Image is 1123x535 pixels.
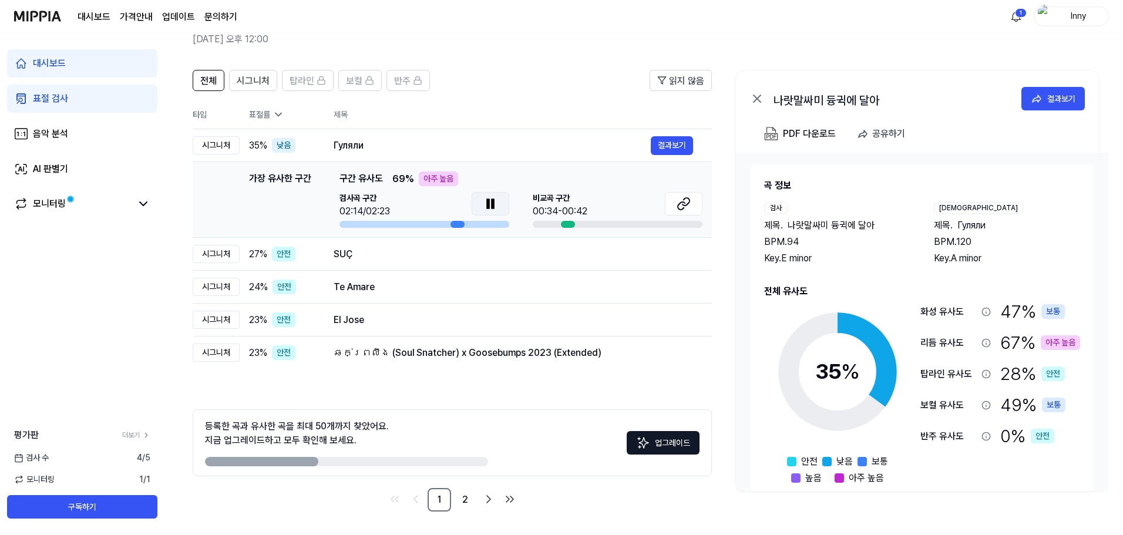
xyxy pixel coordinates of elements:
[920,367,977,381] div: 탑라인 유사도
[836,455,853,469] span: 낮음
[162,10,195,24] a: 업데이트
[736,153,1108,491] a: 곡 정보검사제목.나랏말싸미 듕귁에 달아BPM.94Key.E minor[DEMOGRAPHIC_DATA]제목.ГулялиBPM.120Key.A minor전체 유사도35%안전낮음보...
[764,235,910,249] div: BPM. 94
[1041,366,1065,381] div: 안전
[338,70,382,91] button: 보컬
[249,139,267,153] span: 35 %
[764,251,910,265] div: Key. E minor
[801,455,818,469] span: 안전
[33,162,68,176] div: AI 판별기
[394,74,411,88] span: 반주
[334,139,651,153] div: Гуляли
[193,278,240,296] div: 시그니처
[764,202,788,214] div: 검사
[650,70,712,91] button: 읽지 않음
[627,431,700,455] button: 업그레이드
[33,56,66,70] div: 대시보드
[120,10,153,24] a: 가격안내
[14,428,39,442] span: 평가판
[453,488,477,512] a: 2
[334,100,712,129] th: 제목
[533,192,587,204] span: 비교곡 구간
[249,313,267,327] span: 23 %
[500,490,519,509] a: Go to last page
[78,10,110,24] a: 대시보드
[334,313,693,327] div: El Jose
[1000,361,1065,387] div: 28 %
[33,127,68,141] div: 음악 분석
[272,345,295,360] div: 안전
[386,70,430,91] button: 반주
[193,70,224,91] button: 전체
[1055,9,1101,22] div: Inny
[1000,329,1080,356] div: 67 %
[193,488,712,512] nav: pagination
[1009,9,1023,23] img: 알림
[290,74,314,88] span: 탑라인
[1000,298,1065,325] div: 47 %
[1034,6,1109,26] button: profileInny
[273,280,296,294] div: 안전
[651,136,693,155] a: 결과보기
[249,280,268,294] span: 24 %
[14,452,49,464] span: 검사 수
[957,218,986,233] span: Гуляли
[1047,92,1075,105] div: 결과보기
[137,452,150,464] span: 4 / 5
[533,204,587,218] div: 00:34-00:42
[7,49,157,78] a: 대시보드
[7,85,157,113] a: 표절 검사
[934,235,1080,249] div: BPM. 120
[229,70,277,91] button: 시그니처
[237,74,270,88] span: 시그니처
[205,419,389,447] div: 등록한 곡과 유사한 곡을 최대 50개까지 찾았어요. 지금 업그레이드하고 모두 확인해 보세요.
[272,247,295,261] div: 안전
[920,336,977,350] div: 리듬 유사도
[872,455,888,469] span: 보통
[282,70,334,91] button: 탑라인
[334,280,693,294] div: Te Amare
[249,346,267,360] span: 23 %
[920,398,977,412] div: 보컬 유사도
[334,247,693,261] div: SUÇ
[783,126,836,142] div: PDF 다운로드
[934,218,953,233] span: 제목 .
[788,218,875,233] span: 나랏말싸미 듕귁에 달아
[872,126,905,142] div: 공유하기
[193,344,240,362] div: 시그니처
[14,197,132,211] a: 모니터링
[1041,335,1080,350] div: 아주 높음
[1021,87,1085,110] a: 결과보기
[14,473,55,486] span: 모니터링
[1000,423,1054,449] div: 0 %
[249,171,311,228] div: 가장 유사한 구간
[774,92,1008,106] div: 나랏말싸미 듕귁에 달아
[627,441,700,452] a: Sparkles업그레이드
[841,359,860,384] span: %
[193,100,240,129] th: 타입
[7,155,157,183] a: AI 판별기
[852,122,914,146] button: 공유하기
[193,245,240,263] div: 시그니처
[479,490,498,509] a: Go to next page
[249,109,315,121] div: 표절률
[764,179,1080,193] h2: 곡 정보
[1042,398,1065,412] div: 보통
[33,197,66,211] div: 모니터링
[339,204,390,218] div: 02:14/02:23
[1038,5,1052,28] img: profile
[249,247,267,261] span: 27 %
[669,74,704,88] span: 읽지 않음
[272,138,295,153] div: 낮음
[33,92,68,106] div: 표절 검사
[385,490,404,509] a: Go to first page
[1031,429,1054,443] div: 안전
[339,192,390,204] span: 검사곡 구간
[934,251,1080,265] div: Key. A minor
[1041,304,1065,319] div: 보통
[920,305,977,319] div: 화성 유사도
[815,356,860,388] div: 35
[193,136,240,154] div: 시그니처
[419,171,458,186] div: 아주 높음
[764,218,783,233] span: 제목 .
